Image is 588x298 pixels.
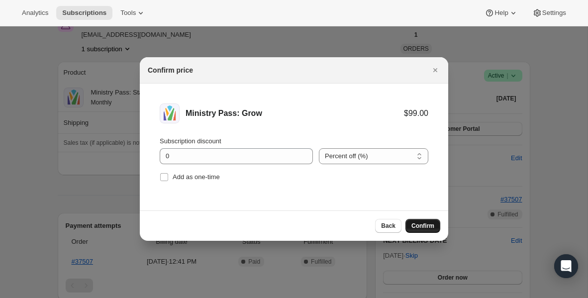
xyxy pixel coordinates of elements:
button: Tools [114,6,152,20]
h2: Confirm price [148,65,193,75]
div: $99.00 [404,108,428,118]
span: Tools [120,9,136,17]
button: Help [479,6,524,20]
span: Confirm [411,222,434,230]
button: Close [428,63,442,77]
button: Confirm [405,219,440,233]
button: Settings [526,6,572,20]
img: Ministry Pass: Grow [160,103,180,123]
span: Subscription discount [160,137,221,145]
span: Settings [542,9,566,17]
span: Back [381,222,395,230]
span: Analytics [22,9,48,17]
button: Analytics [16,6,54,20]
button: Back [375,219,401,233]
div: Ministry Pass: Grow [186,108,404,118]
span: Help [494,9,508,17]
span: Subscriptions [62,9,106,17]
div: Open Intercom Messenger [554,254,578,278]
button: Subscriptions [56,6,112,20]
span: Add as one-time [173,173,220,181]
